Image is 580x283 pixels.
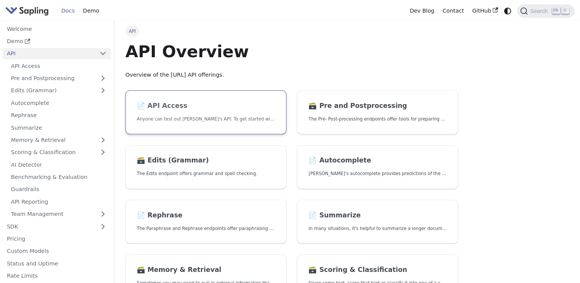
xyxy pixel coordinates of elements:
a: Demo [79,5,103,17]
button: Switch between dark and light mode (currently system mode) [502,5,513,16]
a: 🗃️ Pre and PostprocessingThe Pre- Post-processing endpoints offer tools for preparing your text d... [297,90,458,134]
a: Summarize [7,122,111,133]
a: Guardrails [7,184,111,195]
a: Welcome [3,23,111,34]
a: AI Detector [7,159,111,170]
a: Pre and Postprocessing [7,73,111,84]
a: Rephrase [7,110,111,121]
kbd: K [561,7,569,14]
a: Dev Blog [405,5,438,17]
nav: Breadcrumbs [125,26,458,37]
p: The Edits endpoint offers grammar and spell checking. [137,170,275,177]
a: Rate Limits [3,270,111,281]
a: Autocomplete [7,97,111,108]
img: Sapling.ai [5,5,49,16]
a: Memory & Retrieval [7,135,111,146]
button: Search (Ctrl+K) [517,4,574,18]
a: Demo [3,36,111,47]
p: Sapling's autocomplete provides predictions of the next few characters or words [308,170,447,177]
a: API [3,48,95,59]
a: 📄️ SummarizeIn many situations, it's helpful to summarize a longer document into a shorter, more ... [297,200,458,244]
a: 📄️ RephraseThe Paraphrase and Rephrase endpoints offer paraphrasing for particular styles. [125,200,286,244]
p: The Paraphrase and Rephrase endpoints offer paraphrasing for particular styles. [137,225,275,232]
a: Docs [57,5,79,17]
h2: Edits (Grammar) [137,156,275,165]
a: SDK [3,221,95,232]
a: API Access [7,60,111,71]
p: Overview of the [URL] API offerings. [125,71,458,80]
p: The Pre- Post-processing endpoints offer tools for preparing your text data for ingestation as we... [308,116,447,123]
a: Pricing [3,233,111,244]
a: Contact [439,5,468,17]
a: Custom Models [3,246,111,257]
p: In many situations, it's helpful to summarize a longer document into a shorter, more easily diges... [308,225,447,232]
p: Anyone can test out Sapling's API. To get started with the API, simply: [137,116,275,123]
button: Expand sidebar category 'SDK' [95,221,111,232]
a: Benchmarking & Evaluation [7,172,111,183]
a: 📄️ API AccessAnyone can test out [PERSON_NAME]'s API. To get started with the API, simply: [125,90,286,134]
a: Status and Uptime [3,258,111,269]
h2: Scoring & Classification [308,266,447,274]
a: Edits (Grammar) [7,85,111,96]
span: Search [528,8,552,14]
h2: Pre and Postprocessing [308,102,447,110]
a: GitHub [468,5,502,17]
span: API [125,26,140,37]
h2: API Access [137,102,275,110]
a: 📄️ Autocomplete[PERSON_NAME]'s autocomplete provides predictions of the next few characters or words [297,145,458,189]
a: API Reporting [7,196,111,207]
h2: Summarize [308,211,447,220]
h2: Rephrase [137,211,275,220]
a: Sapling.ai [5,5,51,16]
h2: Autocomplete [308,156,447,165]
a: Team Management [7,209,111,220]
a: 🗃️ Edits (Grammar)The Edits endpoint offers grammar and spell checking. [125,145,286,189]
button: Collapse sidebar category 'API' [95,48,111,59]
a: Scoring & Classification [7,147,111,158]
h1: API Overview [125,41,458,62]
h2: Memory & Retrieval [137,266,275,274]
